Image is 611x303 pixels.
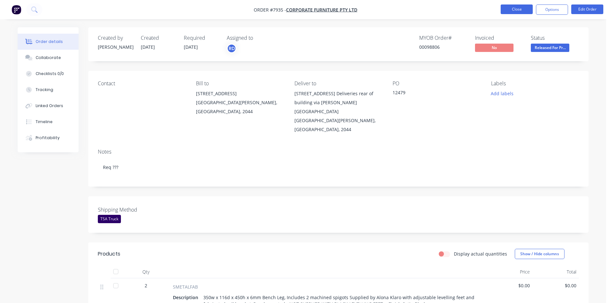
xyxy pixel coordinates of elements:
div: Tracking [36,87,53,93]
button: Order details [18,34,79,50]
div: Assigned to [227,35,291,41]
span: Order #7935 - [254,7,286,13]
span: SMETALFAB [173,283,198,290]
div: [GEOGRAPHIC_DATA][PERSON_NAME], [GEOGRAPHIC_DATA], 2044 [294,116,382,134]
div: Products [98,250,120,258]
label: Display actual quantities [454,250,507,257]
button: Collaborate [18,50,79,66]
div: Qty [127,265,165,278]
span: Released For Pr... [531,44,569,52]
div: [STREET_ADDRESS] [196,89,284,98]
div: [STREET_ADDRESS] Deliveries rear of building via [PERSON_NAME][GEOGRAPHIC_DATA][GEOGRAPHIC_DATA][... [294,89,382,134]
button: Linked Orders [18,98,79,114]
div: Notes [98,149,579,155]
div: Timeline [36,119,53,125]
button: Timeline [18,114,79,130]
div: Status [531,35,579,41]
span: 2 [145,282,147,289]
div: Price [486,265,532,278]
button: RD [227,44,236,53]
div: TSA Truck [98,215,121,223]
div: 12479 [393,89,473,98]
button: Edit Order [571,4,603,14]
div: Contact [98,80,186,87]
label: Shipping Method [98,206,178,214]
div: Linked Orders [36,103,63,109]
div: Labels [491,80,579,87]
button: Add labels [487,89,517,98]
a: Corporate Furniture Pty Ltd [286,7,357,13]
div: Profitability [36,135,60,141]
div: Description [173,293,201,302]
div: Collaborate [36,55,61,61]
div: Created [141,35,176,41]
div: [GEOGRAPHIC_DATA][PERSON_NAME], [GEOGRAPHIC_DATA], 2044 [196,98,284,116]
button: Checklists 0/0 [18,66,79,82]
div: [STREET_ADDRESS] Deliveries rear of building via [PERSON_NAME][GEOGRAPHIC_DATA] [294,89,382,116]
button: Tracking [18,82,79,98]
button: Show / Hide columns [515,249,564,259]
button: Options [536,4,568,15]
span: $0.00 [488,282,530,289]
div: Bill to [196,80,284,87]
div: Total [532,265,579,278]
div: Deliver to [294,80,382,87]
div: MYOB Order # [419,35,467,41]
div: Invoiced [475,35,523,41]
button: Close [501,4,533,14]
div: Required [184,35,219,41]
div: 00098806 [419,44,467,50]
div: Checklists 0/0 [36,71,64,77]
span: [DATE] [184,44,198,50]
div: [STREET_ADDRESS][GEOGRAPHIC_DATA][PERSON_NAME], [GEOGRAPHIC_DATA], 2044 [196,89,284,116]
div: Req ??? [98,157,579,177]
div: [PERSON_NAME] [98,44,133,50]
div: Created by [98,35,133,41]
img: Factory [12,5,21,14]
div: PO [393,80,480,87]
div: Order details [36,39,63,45]
button: Profitability [18,130,79,146]
span: $0.00 [535,282,576,289]
span: No [475,44,513,52]
button: Released For Pr... [531,44,569,53]
span: [DATE] [141,44,155,50]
